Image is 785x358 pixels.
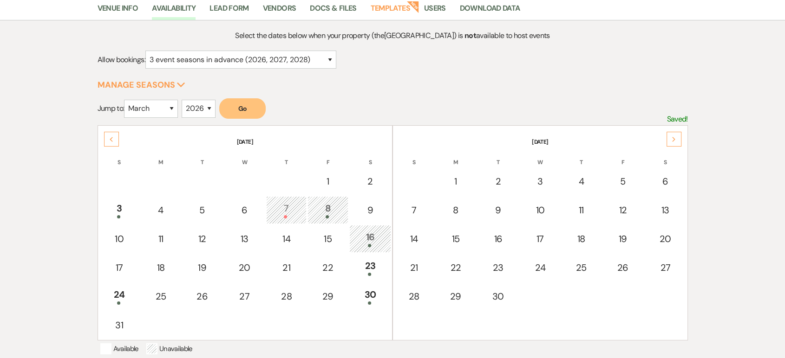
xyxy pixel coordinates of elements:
div: 25 [566,261,596,275]
div: 26 [187,289,217,303]
div: 9 [482,203,514,217]
div: 8 [440,203,471,217]
button: Manage Seasons [98,81,185,89]
div: 20 [649,232,681,246]
a: Lead Form [209,2,249,20]
div: 13 [229,232,260,246]
th: [DATE] [99,127,392,146]
div: 14 [271,232,301,246]
div: 11 [146,232,176,246]
th: T [182,147,222,166]
div: 31 [104,318,135,332]
div: 5 [608,174,638,188]
th: T [477,147,519,166]
div: 24 [104,288,135,305]
div: 21 [399,261,429,275]
div: 7 [271,201,301,218]
div: 12 [187,232,217,246]
th: M [141,147,181,166]
th: F [307,147,348,166]
div: 20 [229,261,260,275]
div: 3 [104,201,135,218]
div: 30 [354,288,386,305]
div: 30 [482,289,514,303]
span: Allow bookings: [98,55,145,64]
div: 22 [313,261,343,275]
a: Download Data [460,2,520,20]
div: 9 [354,203,386,217]
div: 23 [482,261,514,275]
div: 8 [313,201,343,218]
th: F [602,147,643,166]
div: 5 [187,203,217,217]
div: 12 [608,203,638,217]
strong: not [464,31,476,40]
div: 23 [354,259,386,276]
th: W [520,147,560,166]
button: Go [219,98,266,119]
p: Available [100,343,139,354]
th: S [349,147,391,166]
div: 13 [649,203,681,217]
div: 25 [146,289,176,303]
div: 4 [566,174,596,188]
div: 17 [525,232,555,246]
a: Users [424,2,446,20]
div: 3 [525,174,555,188]
div: 29 [440,289,471,303]
a: Venue Info [98,2,138,20]
div: 2 [482,174,514,188]
div: 19 [608,232,638,246]
div: 6 [229,203,260,217]
div: 24 [525,261,555,275]
span: Jump to: [98,103,124,113]
p: Unavailable [146,343,193,354]
div: 28 [399,289,429,303]
div: 21 [271,261,301,275]
th: T [266,147,306,166]
a: Vendors [263,2,296,20]
div: 17 [104,261,135,275]
div: 11 [566,203,596,217]
div: 29 [313,289,343,303]
div: 1 [313,174,343,188]
a: Templates [371,2,410,20]
div: 7 [399,203,429,217]
div: 26 [608,261,638,275]
div: 14 [399,232,429,246]
th: T [561,147,602,166]
th: M [435,147,476,166]
div: 16 [354,230,386,247]
th: S [644,147,686,166]
div: 27 [229,289,260,303]
div: 6 [649,174,681,188]
div: 28 [271,289,301,303]
div: 10 [525,203,555,217]
a: Docs & Files [310,2,356,20]
th: W [223,147,265,166]
th: S [394,147,434,166]
a: Availability [152,2,196,20]
div: 10 [104,232,135,246]
p: Saved! [667,113,687,125]
div: 22 [440,261,471,275]
div: 27 [649,261,681,275]
div: 18 [566,232,596,246]
div: 18 [146,261,176,275]
div: 16 [482,232,514,246]
div: 15 [313,232,343,246]
div: 4 [146,203,176,217]
p: Select the dates below when your property (the [GEOGRAPHIC_DATA] ) is available to host events [171,30,614,42]
div: 2 [354,174,386,188]
div: 1 [440,174,471,188]
th: [DATE] [394,127,687,146]
div: 15 [440,232,471,246]
th: S [99,147,140,166]
div: 19 [187,261,217,275]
